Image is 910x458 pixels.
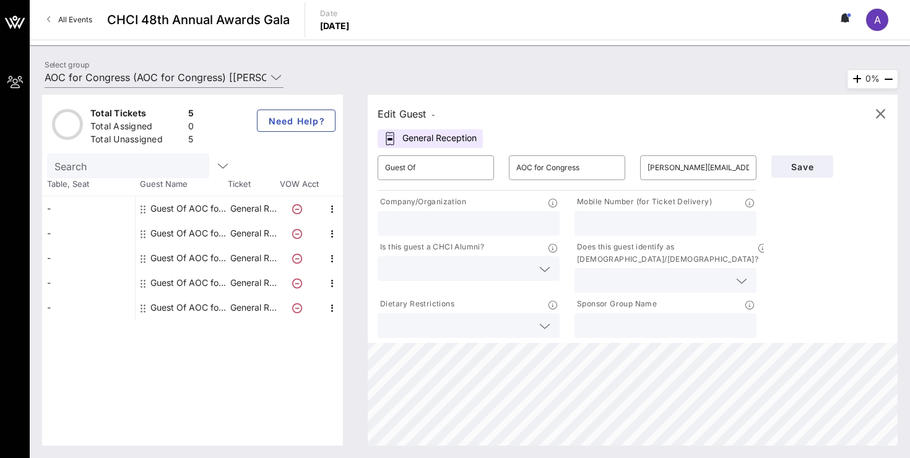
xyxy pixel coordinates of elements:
div: Guest Of AOC for Congress [150,246,228,270]
p: General R… [228,270,278,295]
p: General R… [228,246,278,270]
p: General R… [228,221,278,246]
p: Dietary Restrictions [378,298,454,311]
div: Guest Of AOC for Congress [150,196,228,221]
span: Need Help? [267,116,325,126]
span: All Events [58,15,92,24]
p: Is this guest a CHCI Alumni? [378,241,484,254]
div: Edit Guest [378,105,435,123]
p: Date [320,7,350,20]
p: Does this guest identify as [DEMOGRAPHIC_DATA]/[DEMOGRAPHIC_DATA]? [574,241,758,266]
div: 5 [188,133,194,149]
button: Save [771,155,833,178]
div: Total Assigned [90,120,183,136]
span: CHCI 48th Annual Awards Gala [107,11,290,29]
span: Guest Name [135,178,228,191]
div: - [42,246,135,270]
span: - [431,110,435,119]
div: - [42,270,135,295]
div: 5 [188,107,194,123]
input: Email* [648,158,749,178]
div: A [866,9,888,31]
p: [DATE] [320,20,350,32]
div: Guest Of AOC for Congress [150,270,228,295]
div: Guest Of AOC for Congress [150,221,228,246]
p: General R… [228,196,278,221]
p: Company/Organization [378,196,466,209]
p: General R… [228,295,278,320]
div: - [42,196,135,221]
div: - [42,221,135,246]
input: First Name* [385,158,487,178]
span: Table, Seat [42,178,135,191]
p: Mobile Number (for Ticket Delivery) [574,196,712,209]
div: Total Unassigned [90,133,183,149]
span: A [874,14,881,26]
div: Guest Of AOC for Congress [150,295,228,320]
span: VOW Acct [277,178,321,191]
label: Select group [45,60,89,69]
span: Ticket [228,178,277,191]
div: - [42,295,135,320]
input: Last Name* [516,158,618,178]
div: 0 [188,120,194,136]
div: General Reception [378,129,483,148]
a: All Events [40,10,100,30]
span: Save [781,162,823,172]
button: Need Help? [257,110,336,132]
div: 0% [847,70,898,89]
p: Sponsor Group Name [574,298,657,311]
div: Total Tickets [90,107,183,123]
